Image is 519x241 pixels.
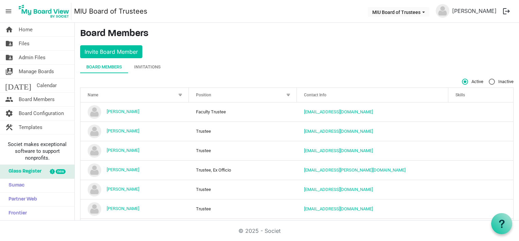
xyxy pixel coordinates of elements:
td: Carolyn King is template cell column header Name [80,219,189,238]
td: akouider@miu.edu is template cell column header Contact Info [297,102,448,122]
td: is template cell column header Skills [448,141,513,160]
a: [EMAIL_ADDRESS][DOMAIN_NAME] [304,148,373,153]
a: [PERSON_NAME] [107,109,139,114]
td: yingwu.zhong@funplus.com is template cell column header Contact Info [297,122,448,141]
td: is template cell column header Skills [448,122,513,141]
a: © 2025 - Societ [238,227,281,234]
div: Board Members [86,64,122,70]
div: Invitations [134,64,161,70]
a: [EMAIL_ADDRESS][DOMAIN_NAME] [304,109,373,114]
td: Trustee column header Position [189,141,297,160]
td: cking@miu.edu is template cell column header Contact Info [297,219,448,238]
td: blevine@tm.org is template cell column header Contact Info [297,180,448,199]
span: Sumac [5,179,24,192]
span: settings [5,107,13,120]
td: Bruce Currivan is template cell column header Name [80,199,189,219]
button: MIU Board of Trustees dropdownbutton [368,7,429,17]
img: no-profile-picture.svg [88,183,101,196]
a: [EMAIL_ADDRESS][DOMAIN_NAME] [304,206,373,211]
span: folder_shared [5,37,13,50]
span: Position [196,93,211,97]
img: My Board View Logo [17,3,71,20]
span: construction [5,120,13,134]
td: Trustee column header Position [189,122,297,141]
span: Contact Info [304,93,326,97]
a: [PERSON_NAME] [107,167,139,172]
td: bcurrivan@gmail.com is template cell column header Contact Info [297,199,448,219]
span: Admin Files [19,51,46,64]
img: no-profile-picture.svg [88,202,101,216]
span: Name [88,93,98,97]
span: Templates [19,120,42,134]
a: MIU Board of Trustees [74,4,147,18]
td: Trustee column header Position [189,219,297,238]
a: [EMAIL_ADDRESS][DOMAIN_NAME] [304,187,373,192]
span: Frontier [5,207,27,220]
button: logout [499,4,514,18]
span: Partner Web [5,193,37,206]
h3: Board Members [80,28,514,40]
a: [PERSON_NAME] [107,148,139,153]
span: [DATE] [5,79,31,92]
span: Inactive [489,79,514,85]
img: no-profile-picture.svg [88,125,101,138]
span: Calendar [37,79,57,92]
a: [PERSON_NAME] [107,187,139,192]
a: [EMAIL_ADDRESS][DOMAIN_NAME] [304,129,373,134]
a: [PERSON_NAME] [107,128,139,133]
span: Home [19,23,33,36]
td: Bill Smith is template cell column header Name [80,160,189,180]
td: is template cell column header Skills [448,180,513,199]
a: [PERSON_NAME] [107,206,139,211]
span: people [5,93,13,106]
td: Trustee, Ex Officio column header Position [189,160,297,180]
span: Glass Register [5,165,41,178]
td: Brian Levine is template cell column header Name [80,180,189,199]
div: tab-header [80,61,514,73]
span: home [5,23,13,36]
td: is template cell column header Skills [448,102,513,122]
img: no-profile-picture.svg [88,163,101,177]
button: Invite Board Member [80,45,142,58]
span: Files [19,37,30,50]
div: new [56,169,66,174]
span: Board Configuration [19,107,64,120]
a: [PERSON_NAME] [449,4,499,18]
span: Active [462,79,483,85]
img: no-profile-picture.svg [88,105,101,119]
td: Barbara Dreier is template cell column header Name [80,141,189,160]
td: andy zhong is template cell column header Name [80,122,189,141]
span: Skills [455,93,465,97]
td: bill.smith@miu.edu is template cell column header Contact Info [297,160,448,180]
span: switch_account [5,65,13,78]
td: is template cell column header Skills [448,219,513,238]
a: My Board View Logo [17,3,74,20]
span: Manage Boards [19,65,54,78]
td: is template cell column header Skills [448,199,513,219]
td: is template cell column header Skills [448,160,513,180]
span: folder_shared [5,51,13,64]
img: no-profile-picture.svg [88,144,101,158]
span: Board Members [19,93,55,106]
img: no-profile-picture.svg [436,4,449,18]
span: Societ makes exceptional software to support nonprofits. [3,141,71,161]
td: Faculty Trustee column header Position [189,102,297,122]
span: menu [2,5,15,18]
td: bdreier@miu.edu is template cell column header Contact Info [297,141,448,160]
td: Trustee column header Position [189,180,297,199]
td: Amine Kouider is template cell column header Name [80,102,189,122]
a: [EMAIL_ADDRESS][PERSON_NAME][DOMAIN_NAME] [304,167,406,173]
td: Trustee column header Position [189,199,297,219]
